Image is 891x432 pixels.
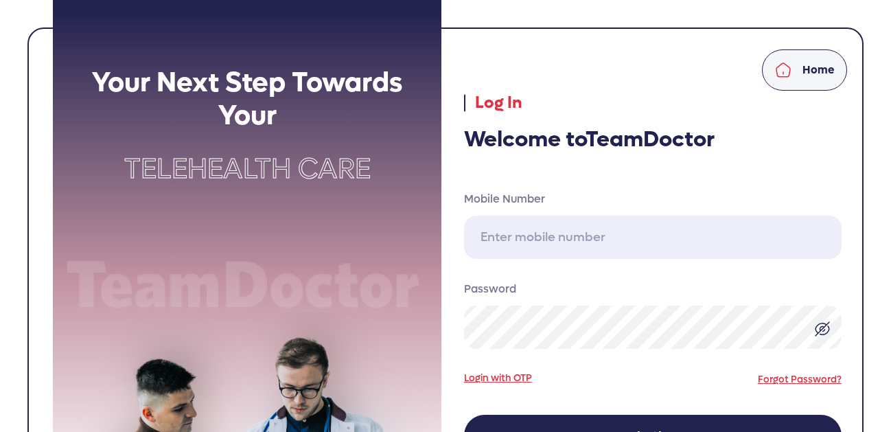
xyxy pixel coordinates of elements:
p: Home [802,62,835,78]
img: Team doctor text [53,255,442,317]
input: Enter mobile number [464,216,842,259]
a: Login with OTP [464,371,532,385]
h3: Welcome to [464,126,842,152]
label: Mobile Number [464,191,842,207]
img: home.svg [775,62,791,78]
h2: Your Next Step Towards Your [53,66,442,132]
a: Forgot Password? [758,373,842,386]
p: Log In [464,91,842,115]
span: TeamDoctor [586,125,715,154]
a: Home [762,49,847,91]
label: Password [464,281,842,297]
img: eye [814,321,831,337]
p: Telehealth Care [53,148,442,190]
